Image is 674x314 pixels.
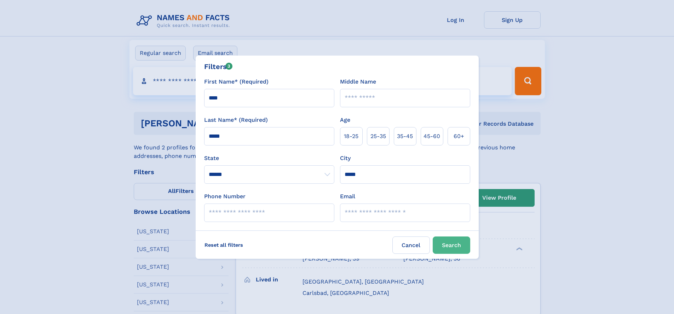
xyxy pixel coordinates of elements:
span: 60+ [454,132,464,141]
label: State [204,154,334,162]
label: City [340,154,351,162]
label: Email [340,192,355,201]
label: Cancel [392,236,430,254]
label: Phone Number [204,192,246,201]
label: First Name* (Required) [204,78,269,86]
span: 18‑25 [344,132,358,141]
label: Age [340,116,350,124]
div: Filters [204,61,233,72]
label: Last Name* (Required) [204,116,268,124]
span: 45‑60 [424,132,440,141]
label: Reset all filters [200,236,248,253]
span: 25‑35 [370,132,386,141]
span: 35‑45 [397,132,413,141]
label: Middle Name [340,78,376,86]
button: Search [433,236,470,254]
